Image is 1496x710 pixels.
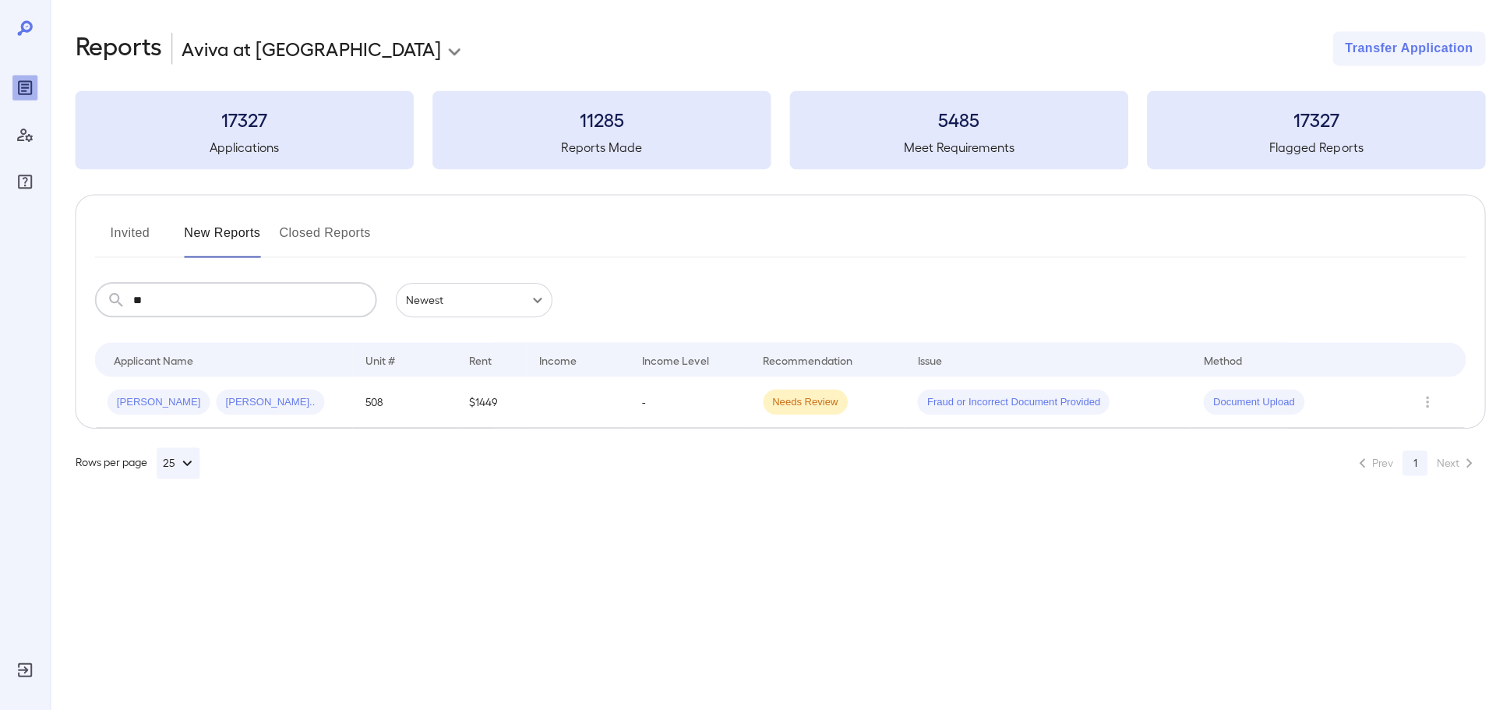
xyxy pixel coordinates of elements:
div: Rent [466,348,491,367]
td: 508 [351,375,453,426]
span: [PERSON_NAME] [107,393,209,408]
span: [PERSON_NAME].. [215,393,323,408]
div: Unit # [363,348,393,367]
h5: Applications [75,137,411,156]
div: Recommendation [759,348,848,367]
h5: Reports Made [430,137,767,156]
span: Needs Review [759,393,843,408]
div: FAQ [12,168,37,193]
div: Newest [393,281,549,316]
h3: 17327 [1141,106,1477,131]
td: - [626,375,746,426]
button: page 1 [1395,448,1420,473]
div: Manage Users [12,122,37,147]
h2: Reports [75,31,161,65]
div: Reports [12,75,37,100]
h5: Flagged Reports [1141,137,1477,156]
div: Log Out [12,654,37,679]
nav: pagination navigation [1339,448,1477,473]
p: Aviva at [GEOGRAPHIC_DATA] [181,36,439,61]
button: Closed Reports [278,219,369,256]
span: Fraud or Incorrect Document Provided [912,393,1103,408]
div: Income Level [639,348,705,367]
div: Applicant Name [113,348,192,367]
button: Row Actions [1407,387,1432,412]
button: 25 [156,445,199,476]
h3: 11285 [430,106,767,131]
h3: 5485 [785,106,1122,131]
div: Method [1197,348,1235,367]
summary: 17327Applications11285Reports Made5485Meet Requirements17327Flagged Reports [75,90,1477,168]
span: Document Upload [1197,393,1297,408]
h3: 17327 [75,106,411,131]
div: Rows per page [75,445,199,476]
button: Transfer Application [1325,31,1477,65]
div: Issue [912,348,937,367]
h5: Meet Requirements [785,137,1122,156]
td: $1449 [453,375,524,426]
button: Invited [94,219,164,256]
div: Income [536,348,573,367]
button: New Reports [183,219,259,256]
